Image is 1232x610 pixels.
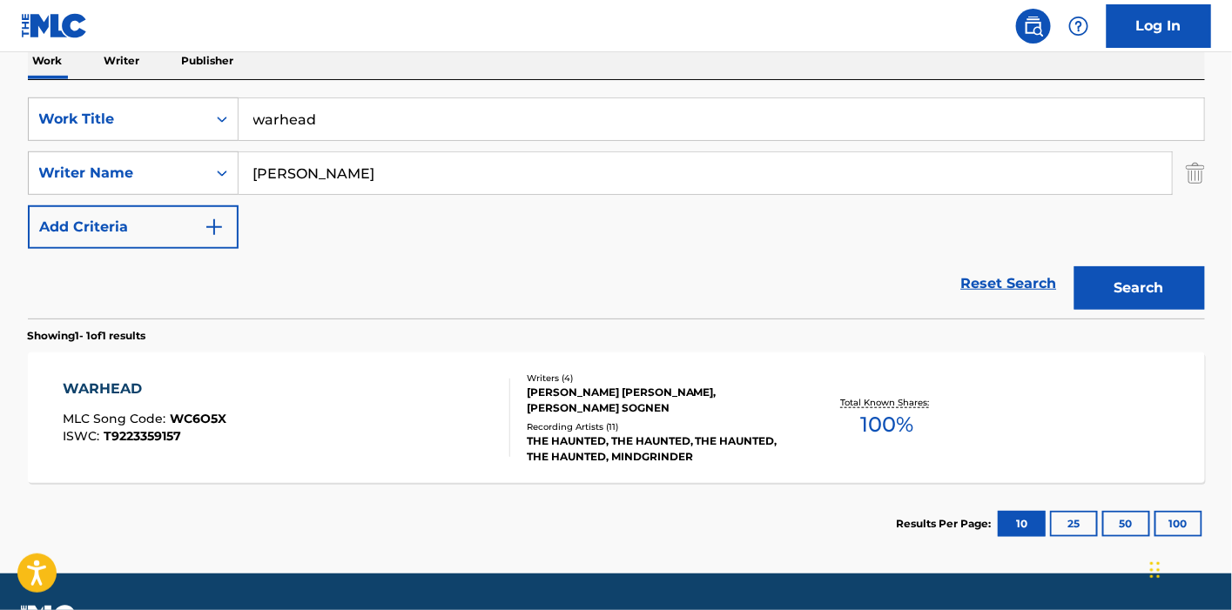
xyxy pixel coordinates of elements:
div: Work Title [39,109,196,130]
a: WARHEADMLC Song Code:WC6O5XISWC:T9223359157Writers (4)[PERSON_NAME] [PERSON_NAME], [PERSON_NAME] ... [28,352,1205,483]
div: [PERSON_NAME] [PERSON_NAME], [PERSON_NAME] SOGNEN [527,385,790,416]
span: 100 % [861,409,914,440]
div: Drag [1150,544,1161,596]
button: 100 [1155,511,1202,537]
span: T9223359157 [104,428,181,444]
span: MLC Song Code : [63,411,170,426]
img: Delete Criterion [1186,151,1205,195]
p: Showing 1 - 1 of 1 results [28,328,146,344]
p: Results Per Page: [897,516,996,532]
a: Log In [1107,4,1211,48]
img: MLC Logo [21,13,88,38]
a: Public Search [1016,9,1051,44]
p: Work [28,43,68,79]
button: 25 [1050,511,1098,537]
span: WC6O5X [170,411,226,426]
p: Writer [99,43,145,79]
form: Search Form [28,97,1205,318]
img: search [1023,16,1044,37]
div: Recording Artists ( 11 ) [527,420,790,433]
iframe: Chat Widget [1145,526,1232,610]
div: THE HAUNTED, THE HAUNTED, THE HAUNTED, THE HAUNTED, MINDGRINDER [527,433,790,465]
img: help [1068,16,1089,37]
p: Total Known Shares: [841,396,934,409]
span: ISWC : [63,428,104,444]
button: Add Criteria [28,205,239,249]
div: WARHEAD [63,379,226,399]
button: Search [1074,266,1205,310]
button: 50 [1102,511,1150,537]
div: Writers ( 4 ) [527,372,790,385]
a: Reset Search [953,265,1066,303]
div: Help [1061,9,1096,44]
button: 10 [998,511,1046,537]
img: 9d2ae6d4665cec9f34b9.svg [204,217,225,238]
div: Writer Name [39,163,196,184]
p: Publisher [177,43,239,79]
